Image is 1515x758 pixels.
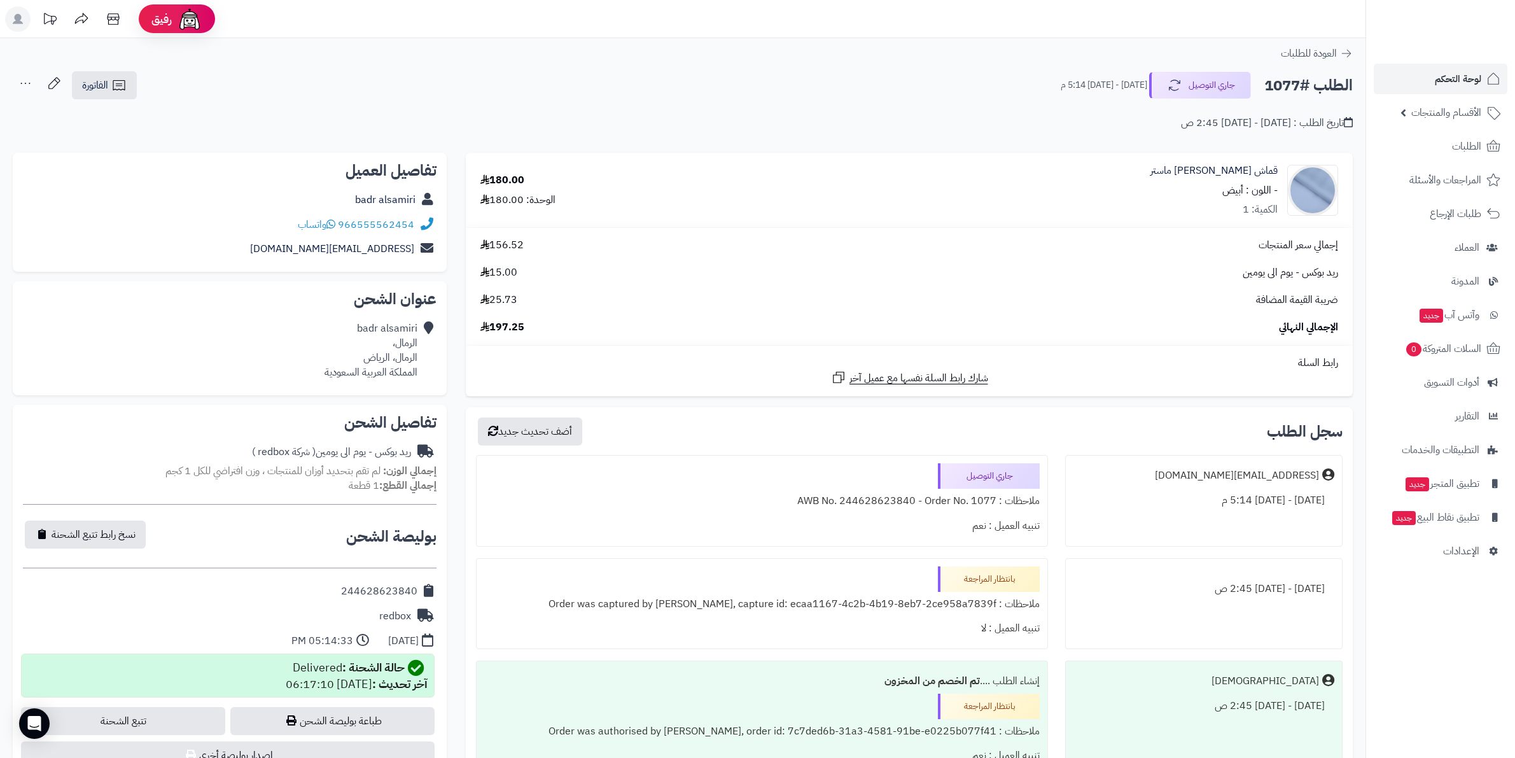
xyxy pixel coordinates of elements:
span: الإعدادات [1443,542,1479,560]
strong: حالة الشحنة : [342,659,405,676]
div: redbox [379,609,411,624]
span: ريد بوكس - يوم الى يومين [1243,265,1338,280]
div: ملاحظات : Order was captured by [PERSON_NAME], capture id: ecaa1167-4c2b-4b19-8eb7-2ce958a7839f [484,592,1040,617]
div: تاريخ الطلب : [DATE] - [DATE] 2:45 ص [1181,116,1353,130]
span: رفيق [151,11,172,27]
span: الأقسام والمنتجات [1411,104,1481,122]
a: المراجعات والأسئلة [1374,165,1507,195]
a: badr alsamiri [355,192,415,207]
a: الفاتورة [72,71,137,99]
b: تم الخصم من المخزون [884,673,980,689]
a: شارك رابط السلة نفسها مع عميل آخر [831,370,988,386]
a: التقارير [1374,401,1507,432]
h2: عنوان الشحن [23,291,436,307]
span: الطلبات [1452,137,1481,155]
span: ضريبة القيمة المضافة [1256,293,1338,307]
a: العملاء [1374,232,1507,263]
span: 15.00 [480,265,517,280]
span: 197.25 [480,320,524,335]
span: الإجمالي النهائي [1279,320,1338,335]
span: تطبيق المتجر [1404,475,1479,493]
a: واتساب [298,217,335,232]
img: 1739347903-%D8%A7%D9%84%D8%AC%D8%AF%D9%8A%D8%B9%D9%8A%20%D9%85%D8%A7%D8%B3%D8%AA%D8%B1-90x90.jpg [1288,165,1337,216]
span: إجمالي سعر المنتجات [1259,238,1338,253]
a: السلات المتروكة0 [1374,333,1507,364]
span: نسخ رابط تتبع الشحنة [52,527,136,542]
span: لم تقم بتحديد أوزان للمنتجات ، وزن افتراضي للكل 1 كجم [165,463,380,479]
div: بانتظار المراجعة [938,694,1040,719]
img: logo-2.png [1428,32,1503,59]
strong: آخر تحديث : [372,675,428,692]
a: الطلبات [1374,131,1507,162]
a: 966555562454 [338,217,414,232]
small: [DATE] - [DATE] 5:14 م [1061,79,1147,92]
span: 156.52 [480,238,524,253]
span: التطبيقات والخدمات [1402,441,1479,459]
strong: إجمالي القطع: [379,478,436,493]
span: جديد [1420,309,1443,323]
img: ai-face.png [177,6,202,32]
div: [DATE] - [DATE] 5:14 م [1073,488,1334,513]
span: الفاتورة [82,78,108,93]
button: أضف تحديث جديد [478,418,582,446]
a: العودة للطلبات [1281,46,1353,61]
div: ريد بوكس - يوم الى يومين [252,445,411,460]
a: قماش [PERSON_NAME] ماستر [1150,164,1278,178]
a: لوحة التحكم [1374,64,1507,94]
a: طباعة بوليصة الشحن [230,707,435,735]
div: [DATE] - [DATE] 2:45 ص [1073,577,1334,601]
div: Delivered [DATE] 06:17:10 [286,659,428,692]
small: 1 قطعة [349,478,436,493]
small: - اللون : أبيض [1222,183,1278,198]
a: [EMAIL_ADDRESS][DOMAIN_NAME] [250,241,414,256]
span: العودة للطلبات [1281,46,1337,61]
span: ( شركة redbox ) [252,444,316,460]
span: لوحة التحكم [1435,70,1481,88]
div: 05:14:33 PM [291,634,353,649]
span: السلات المتروكة [1405,340,1481,358]
div: [DATE] [388,634,419,649]
a: تطبيق نقاط البيعجديد [1374,502,1507,533]
div: ملاحظات : Order was authorised by [PERSON_NAME], order id: 7c7ded6b-31a3-4581-91be-e0225b077f41 [484,719,1040,744]
div: [DATE] - [DATE] 2:45 ص [1073,694,1334,719]
span: جديد [1406,477,1429,491]
a: تحديثات المنصة [34,6,66,35]
div: ملاحظات : AWB No. 244628623840 - Order No. 1077 [484,489,1040,514]
a: المدونة [1374,266,1507,297]
div: جاري التوصيل [938,463,1040,489]
span: طلبات الإرجاع [1430,205,1481,223]
h3: سجل الطلب [1267,424,1343,439]
button: جاري التوصيل [1149,72,1251,99]
a: تتبع الشحنة [21,707,225,735]
span: العملاء [1455,239,1479,256]
div: إنشاء الطلب .... [484,669,1040,694]
div: رابط السلة [471,356,1348,370]
a: التطبيقات والخدمات [1374,435,1507,465]
span: أدوات التسويق [1424,374,1479,391]
div: [DEMOGRAPHIC_DATA] [1211,674,1319,689]
span: المدونة [1451,272,1479,290]
span: المراجعات والأسئلة [1409,171,1481,189]
div: Open Intercom Messenger [19,708,50,739]
div: الكمية: 1 [1243,202,1278,217]
div: بانتظار المراجعة [938,566,1040,592]
a: الإعدادات [1374,536,1507,566]
a: أدوات التسويق [1374,367,1507,398]
a: تطبيق المتجرجديد [1374,468,1507,499]
div: 244628623840 [341,584,417,599]
div: [EMAIL_ADDRESS][DOMAIN_NAME] [1155,468,1319,483]
div: تنبيه العميل : نعم [484,514,1040,538]
h2: تفاصيل الشحن [23,415,436,430]
strong: إجمالي الوزن: [383,463,436,479]
div: تنبيه العميل : لا [484,616,1040,641]
div: 180.00 [480,173,524,188]
h2: بوليصة الشحن [346,529,436,544]
button: نسخ رابط تتبع الشحنة [25,521,146,549]
span: شارك رابط السلة نفسها مع عميل آخر [849,371,988,386]
h2: الطلب #1077 [1264,73,1353,99]
div: الوحدة: 180.00 [480,193,555,207]
span: 25.73 [480,293,517,307]
span: التقارير [1455,407,1479,425]
span: تطبيق نقاط البيع [1391,509,1479,526]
